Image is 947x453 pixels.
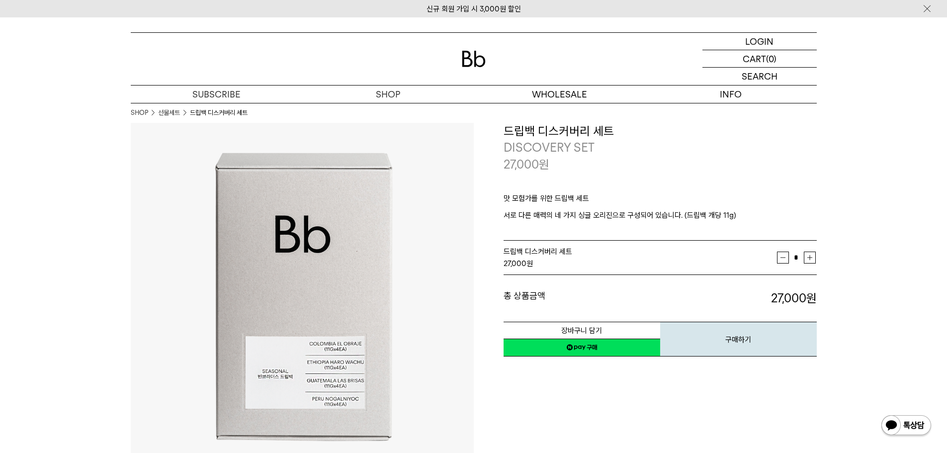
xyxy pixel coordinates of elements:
[702,50,817,68] a: CART (0)
[158,108,180,118] a: 선물세트
[504,259,526,268] strong: 27,000
[504,339,660,357] a: 새창
[645,86,817,103] p: INFO
[745,33,774,50] p: LOGIN
[504,192,817,209] p: 맛 모험가를 위한 드립백 세트
[427,4,521,13] a: 신규 회원 가입 시 3,000원 할인
[766,50,776,67] p: (0)
[702,33,817,50] a: LOGIN
[504,322,660,339] button: 장바구니 담기
[742,68,777,85] p: SEARCH
[880,414,932,438] img: 카카오톡 채널 1:1 채팅 버튼
[302,86,474,103] a: SHOP
[504,258,777,270] div: 원
[804,252,816,264] button: 증가
[504,139,817,156] p: DISCOVERY SET
[539,157,549,172] span: 원
[504,123,817,140] h3: 드립백 디스커버리 세트
[462,51,486,67] img: 로고
[504,156,549,173] p: 27,000
[131,108,148,118] a: SHOP
[777,252,789,264] button: 감소
[504,290,660,307] dt: 총 상품금액
[474,86,645,103] p: WHOLESALE
[660,322,817,357] button: 구매하기
[504,209,817,221] p: 서로 다른 매력의 네 가지 싱글 오리진으로 구성되어 있습니다. (드립백 개당 11g)
[131,86,302,103] a: SUBSCRIBE
[771,291,817,305] strong: 27,000
[190,108,248,118] li: 드립백 디스커버리 세트
[743,50,766,67] p: CART
[806,291,817,305] b: 원
[504,247,572,256] span: 드립백 디스커버리 세트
